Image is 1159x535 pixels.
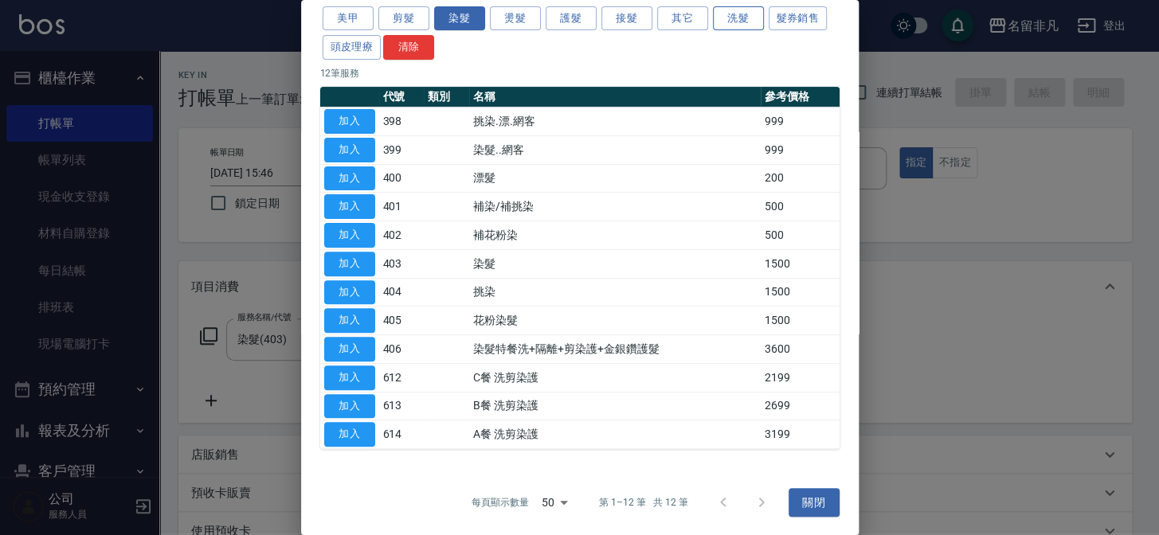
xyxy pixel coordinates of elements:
[379,135,425,164] td: 399
[546,6,597,31] button: 護髮
[490,6,541,31] button: 燙髮
[761,420,840,449] td: 3199
[324,138,375,162] button: 加入
[469,164,760,193] td: 漂髮
[761,335,840,364] td: 3600
[379,363,425,392] td: 612
[761,221,840,250] td: 500
[324,365,375,390] button: 加入
[469,107,760,136] td: 挑染.漂.網客
[379,221,425,250] td: 402
[469,135,760,164] td: 染髮..網客
[761,193,840,221] td: 500
[324,394,375,419] button: 加入
[379,420,425,449] td: 614
[324,422,375,447] button: 加入
[324,223,375,248] button: 加入
[469,193,760,221] td: 補染/補挑染
[324,280,375,305] button: 加入
[324,252,375,276] button: 加入
[761,87,840,107] th: 參考價格
[379,249,425,278] td: 403
[761,278,840,307] td: 1500
[323,6,374,31] button: 美甲
[469,87,760,107] th: 名稱
[383,35,434,60] button: 清除
[424,87,469,107] th: 類別
[320,66,840,80] p: 12 筆服務
[535,481,574,524] div: 50
[379,392,425,420] td: 613
[601,6,652,31] button: 接髮
[469,249,760,278] td: 染髮
[469,278,760,307] td: 挑染
[761,392,840,420] td: 2699
[469,335,760,364] td: 染髮特餐洗+隔離+剪染護+金銀鑽護髮
[469,307,760,335] td: 花粉染髮
[769,6,828,31] button: 髮券銷售
[379,164,425,193] td: 400
[379,307,425,335] td: 405
[469,420,760,449] td: A餐 洗剪染護
[434,6,485,31] button: 染髮
[324,194,375,219] button: 加入
[379,193,425,221] td: 401
[379,278,425,307] td: 404
[324,166,375,191] button: 加入
[761,249,840,278] td: 1500
[469,221,760,250] td: 補花粉染
[378,6,429,31] button: 剪髮
[324,337,375,361] button: 加入
[789,488,840,517] button: 關閉
[657,6,708,31] button: 其它
[379,335,425,364] td: 406
[761,363,840,392] td: 2199
[379,107,425,136] td: 398
[472,495,529,510] p: 每頁顯示數量
[323,35,382,60] button: 頭皮理療
[379,87,425,107] th: 代號
[324,109,375,134] button: 加入
[761,107,840,136] td: 999
[469,363,760,392] td: C餐 洗剪染護
[713,6,764,31] button: 洗髮
[599,495,687,510] p: 第 1–12 筆 共 12 筆
[761,135,840,164] td: 999
[469,392,760,420] td: B餐 洗剪染護
[761,164,840,193] td: 200
[324,308,375,333] button: 加入
[761,307,840,335] td: 1500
